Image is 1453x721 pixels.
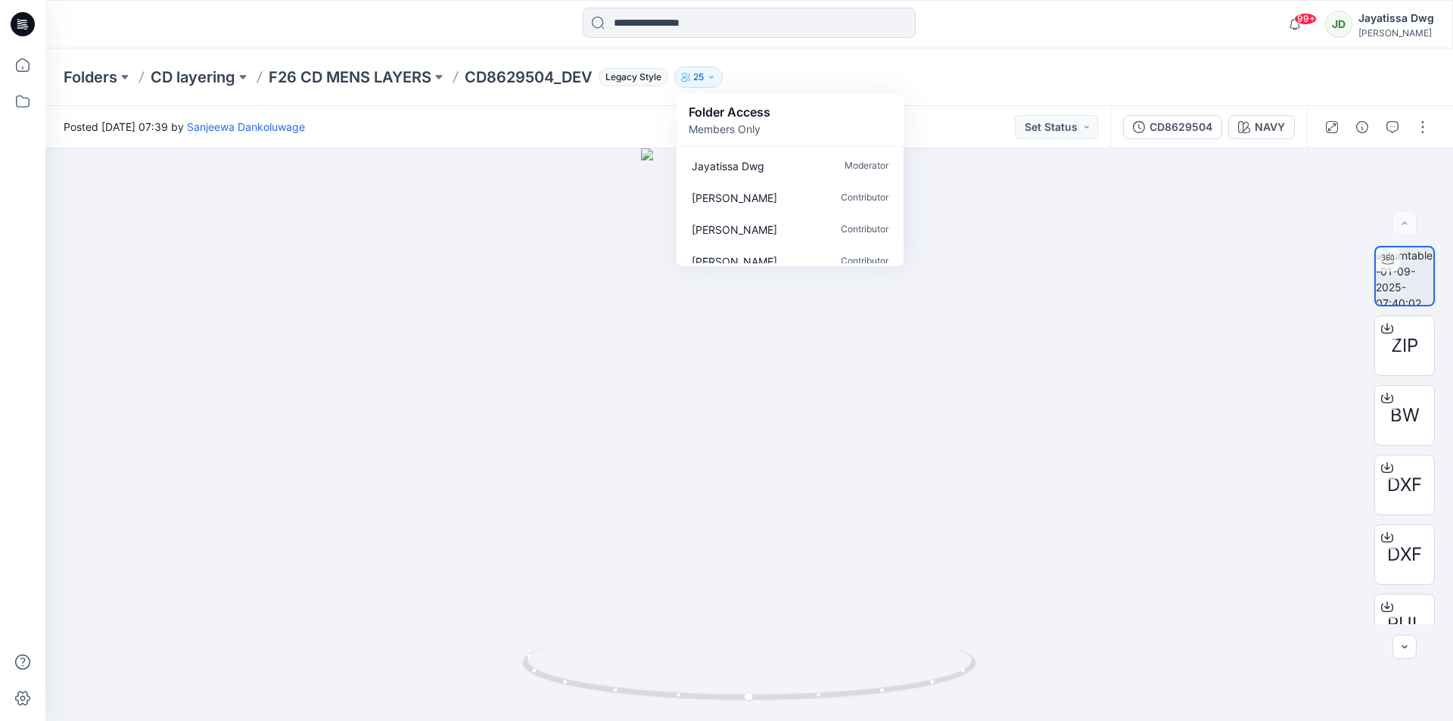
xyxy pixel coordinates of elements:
[1325,11,1352,38] div: JD
[151,67,235,88] a: CD layering
[841,222,888,238] p: Contributor
[1390,402,1420,429] span: BW
[187,120,305,133] a: Sanjeewa Dankoluwage
[1228,115,1295,139] button: NAVY
[1387,471,1422,499] span: DXF
[1123,115,1222,139] button: CD8629504
[465,67,593,88] p: CD8629504_DEV
[599,68,668,86] span: Legacy Style
[692,222,777,238] p: Suresh Perera
[689,103,770,121] p: Folder Access
[269,67,431,88] a: F26 CD MENS LAYERS
[841,190,888,206] p: Contributor
[680,182,901,213] a: [PERSON_NAME]Contributor
[680,245,901,277] a: [PERSON_NAME]Contributor
[64,119,305,135] span: Posted [DATE] 07:39 by
[841,253,888,269] p: Contributor
[693,69,704,85] p: 25
[1387,611,1423,638] span: RUL
[674,67,723,88] button: 25
[64,67,117,88] a: Folders
[1387,541,1422,568] span: DXF
[680,150,901,182] a: Jayatissa DwgModerator
[845,158,888,174] p: Moderator
[1358,9,1434,27] div: Jayatissa Dwg
[692,190,777,206] p: Donna Kaestner
[689,121,770,137] p: Members Only
[1350,115,1374,139] button: Details
[1294,13,1317,25] span: 99+
[1255,119,1285,135] div: NAVY
[680,213,901,245] a: [PERSON_NAME]Contributor
[1376,247,1433,305] img: turntable-01-09-2025-07:40:02
[1150,119,1212,135] div: CD8629504
[1391,332,1418,359] span: ZIP
[1358,27,1434,39] div: [PERSON_NAME]
[692,158,764,174] p: Jayatissa Dwg
[593,67,668,88] button: Legacy Style
[692,253,777,269] p: Kasun Didulanga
